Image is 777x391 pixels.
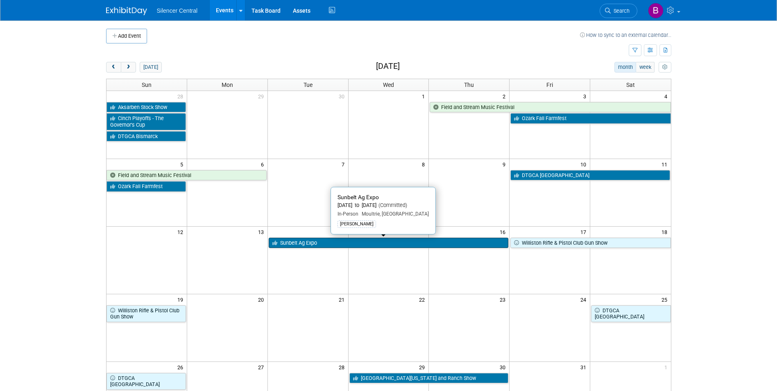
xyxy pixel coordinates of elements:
button: Add Event [106,29,147,43]
span: 24 [580,294,590,305]
span: 9 [502,159,509,169]
button: prev [106,62,121,73]
span: 8 [421,159,428,169]
span: 13 [257,227,267,237]
a: Ozark Fall Farmfest [106,181,186,192]
span: Wed [383,82,394,88]
a: Sunbelt Ag Expo [269,238,509,248]
a: Field and Stream Music Festival [430,102,671,113]
span: Sun [142,82,152,88]
span: 16 [499,227,509,237]
button: myCustomButton [659,62,671,73]
span: 22 [418,294,428,305]
span: Tue [304,82,313,88]
a: DTGCA [GEOGRAPHIC_DATA] [106,373,186,390]
a: DTGCA [GEOGRAPHIC_DATA] [591,305,671,322]
img: ExhibitDay [106,7,147,15]
span: 23 [499,294,509,305]
span: 29 [257,91,267,101]
span: 2 [502,91,509,101]
a: Williston Rifle & Pistol Club Gun Show [510,238,671,248]
span: Silencer Central [157,7,198,14]
span: 6 [260,159,267,169]
span: 5 [179,159,187,169]
span: 27 [257,362,267,372]
a: Field and Stream Music Festival [106,170,267,181]
span: 20 [257,294,267,305]
span: 11 [661,159,671,169]
span: Sunbelt Ag Expo [338,194,379,200]
span: 30 [499,362,509,372]
span: (Committed) [376,202,407,208]
span: 7 [341,159,348,169]
a: Search [600,4,637,18]
span: 3 [582,91,590,101]
span: 10 [580,159,590,169]
span: 18 [661,227,671,237]
span: 28 [338,362,348,372]
span: 21 [338,294,348,305]
span: Moultrie, [GEOGRAPHIC_DATA] [358,211,429,217]
i: Personalize Calendar [662,65,668,70]
span: 1 [664,362,671,372]
span: 30 [338,91,348,101]
a: How to sync to an external calendar... [580,32,671,38]
span: 12 [177,227,187,237]
span: 17 [580,227,590,237]
span: 25 [661,294,671,305]
span: Thu [464,82,474,88]
a: Williston Rifle & Pistol Club Gun Show [106,305,186,322]
a: Aksarben Stock Show [106,102,186,113]
span: 1 [421,91,428,101]
span: Sat [626,82,635,88]
span: 28 [177,91,187,101]
img: Billee Page [648,3,664,18]
button: next [121,62,136,73]
span: 26 [177,362,187,372]
a: DTGCA [GEOGRAPHIC_DATA] [510,170,670,181]
span: 19 [177,294,187,305]
span: Mon [222,82,233,88]
button: [DATE] [140,62,161,73]
a: Ozark Fall Farmfest [510,113,671,124]
div: [DATE] to [DATE] [338,202,429,209]
span: 31 [580,362,590,372]
span: Fri [546,82,553,88]
div: [PERSON_NAME] [338,221,376,228]
span: Search [611,8,630,14]
h2: [DATE] [376,62,400,71]
button: month [614,62,636,73]
a: Cinch Playoffs - The Governor’s Cup [106,113,186,130]
span: 29 [418,362,428,372]
span: In-Person [338,211,358,217]
a: DTGCA Bismarck [106,131,186,142]
a: [GEOGRAPHIC_DATA][US_STATE] and Ranch Show [349,373,509,384]
span: 4 [664,91,671,101]
button: week [636,62,655,73]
